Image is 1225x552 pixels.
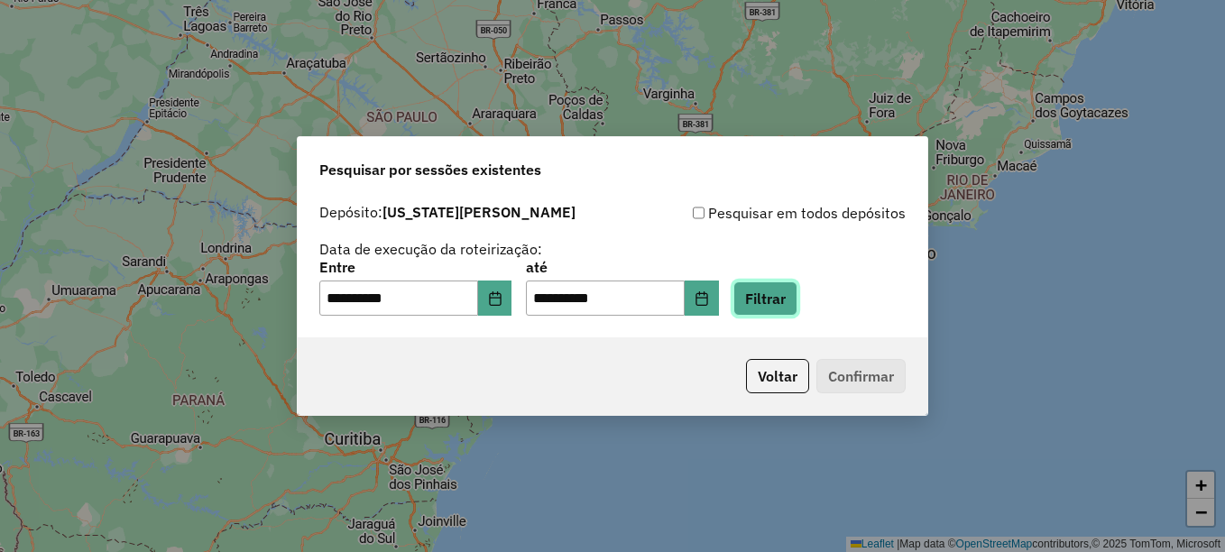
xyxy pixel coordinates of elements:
label: Depósito: [319,201,576,223]
span: Pesquisar por sessões existentes [319,159,541,180]
strong: [US_STATE][PERSON_NAME] [382,203,576,221]
label: Entre [319,256,511,278]
button: Voltar [746,359,809,393]
label: Data de execução da roteirização: [319,238,542,260]
label: até [526,256,718,278]
button: Filtrar [733,281,797,316]
div: Pesquisar em todos depósitos [612,202,906,224]
button: Choose Date [478,281,512,317]
button: Choose Date [685,281,719,317]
